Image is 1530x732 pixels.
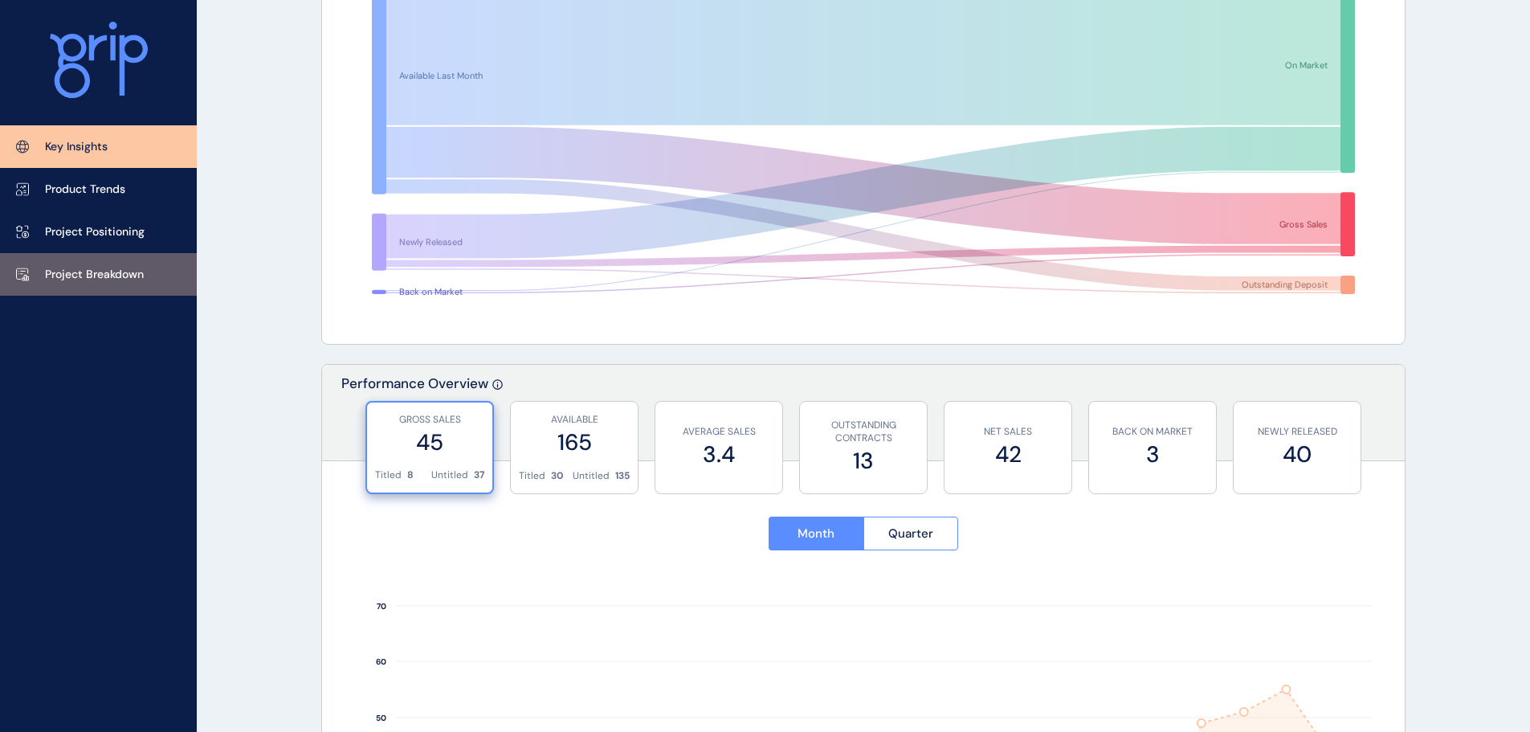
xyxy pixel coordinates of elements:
p: AVAILABLE [519,413,630,427]
label: 42 [953,439,1063,470]
span: Quarter [888,525,933,542]
p: Untitled [431,468,468,482]
p: Titled [375,468,402,482]
p: Key Insights [45,139,108,155]
p: AVERAGE SALES [663,425,774,439]
p: OUTSTANDING CONTRACTS [808,419,919,446]
button: Month [769,517,863,550]
label: 40 [1242,439,1353,470]
label: 13 [808,445,919,476]
p: Performance Overview [341,374,488,460]
button: Quarter [863,517,959,550]
p: Product Trends [45,182,125,198]
p: Titled [519,469,545,483]
p: 135 [615,469,630,483]
p: 37 [474,468,484,482]
p: Project Positioning [45,224,145,240]
p: 30 [551,469,563,483]
text: 50 [376,713,386,723]
label: 3 [1097,439,1208,470]
label: 3.4 [663,439,774,470]
p: Untitled [573,469,610,483]
p: Project Breakdown [45,267,144,283]
p: GROSS SALES [375,413,484,427]
p: 8 [407,468,414,482]
p: BACK ON MARKET [1097,425,1208,439]
label: 45 [375,427,484,458]
text: 70 [377,601,386,611]
p: NEWLY RELEASED [1242,425,1353,439]
p: NET SALES [953,425,1063,439]
text: 60 [376,656,386,667]
label: 165 [519,427,630,458]
span: Month [798,525,834,542]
